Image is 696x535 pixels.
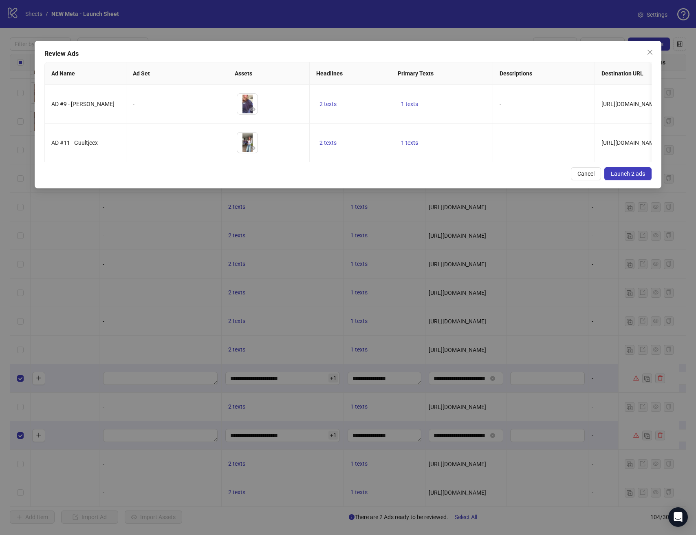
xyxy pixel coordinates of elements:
[51,139,98,146] span: AD #11 - Guultjeex
[601,101,659,107] span: [URL][DOMAIN_NAME]
[500,101,501,107] span: -
[577,170,595,177] span: Cancel
[228,62,310,85] th: Assets
[643,46,656,59] button: Close
[595,62,676,85] th: Destination URL
[133,99,221,108] div: -
[493,62,595,85] th: Descriptions
[668,507,688,527] div: Open Intercom Messenger
[319,139,337,146] span: 2 texts
[604,167,652,180] button: Launch 2 ads
[571,167,601,180] button: Cancel
[44,49,651,59] div: Review Ads
[237,94,258,114] img: Asset 1
[45,62,126,85] th: Ad Name
[133,138,221,147] div: -
[51,101,115,107] span: AD #9 - [PERSON_NAME]
[401,139,418,146] span: 1 texts
[391,62,493,85] th: Primary Texts
[500,139,501,146] span: -
[398,99,421,109] button: 1 texts
[310,62,391,85] th: Headlines
[398,138,421,148] button: 1 texts
[647,49,653,55] span: close
[601,139,659,146] span: [URL][DOMAIN_NAME]
[250,145,255,151] span: eye
[248,104,258,114] button: Preview
[126,62,228,85] th: Ad Set
[250,106,255,112] span: eye
[401,101,418,107] span: 1 texts
[316,99,340,109] button: 2 texts
[319,101,337,107] span: 2 texts
[611,170,645,177] span: Launch 2 ads
[316,138,340,148] button: 2 texts
[237,133,258,153] img: Asset 1
[248,143,258,153] button: Preview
